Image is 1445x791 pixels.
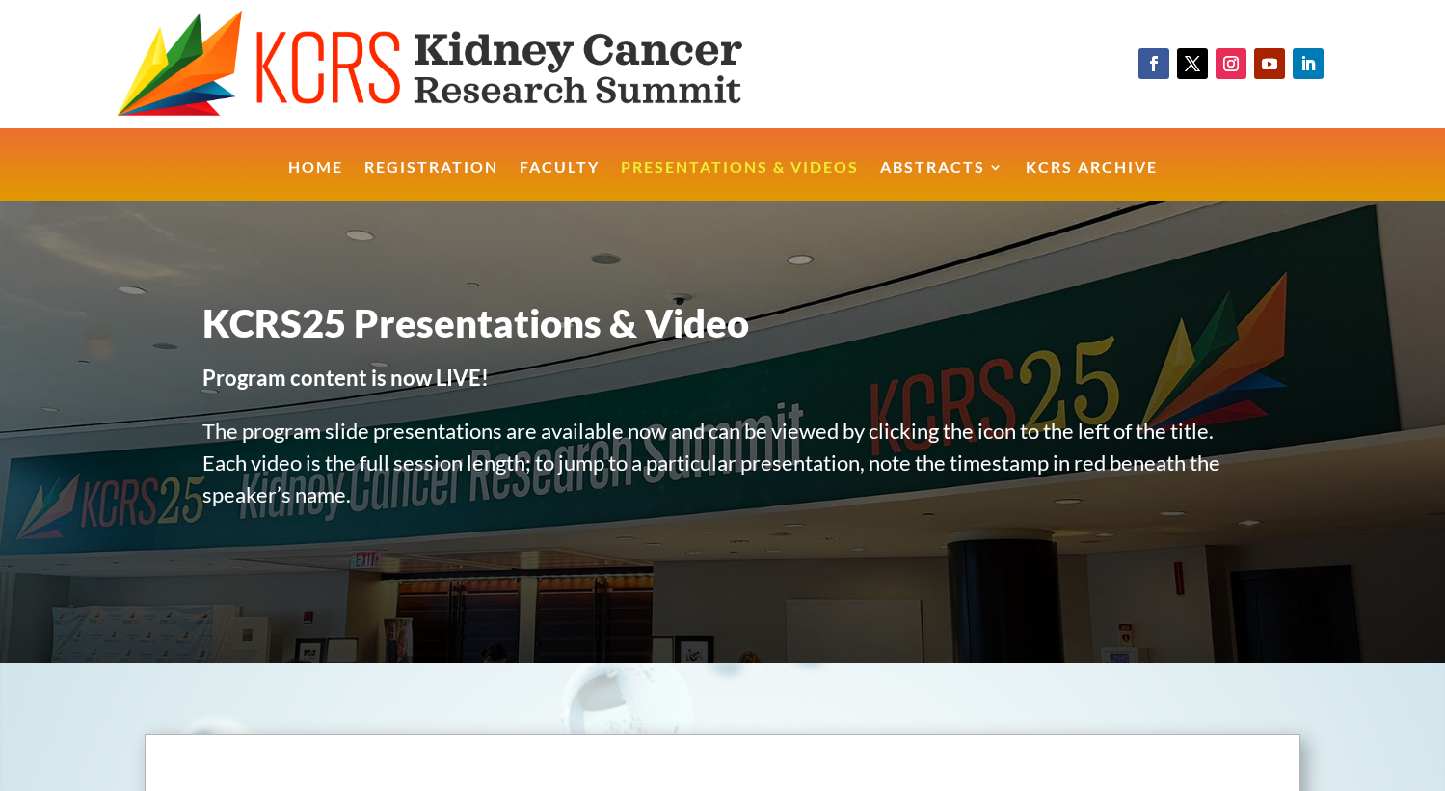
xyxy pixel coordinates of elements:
[621,160,859,202] a: Presentations & Videos
[288,160,343,202] a: Home
[1138,48,1169,79] a: Follow on Facebook
[364,160,498,202] a: Registration
[520,160,600,202] a: Faculty
[1177,48,1208,79] a: Follow on X
[880,160,1004,202] a: Abstracts
[117,10,819,119] img: KCRS generic logo wide
[1293,48,1324,79] a: Follow on LinkedIn
[202,415,1244,532] p: The program slide presentations are available now and can be viewed by clicking the icon to the l...
[202,300,749,346] span: KCRS25 Presentations & Video
[1216,48,1246,79] a: Follow on Instagram
[202,365,489,391] strong: Program content is now LIVE!
[1254,48,1285,79] a: Follow on Youtube
[1026,160,1158,202] a: KCRS Archive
